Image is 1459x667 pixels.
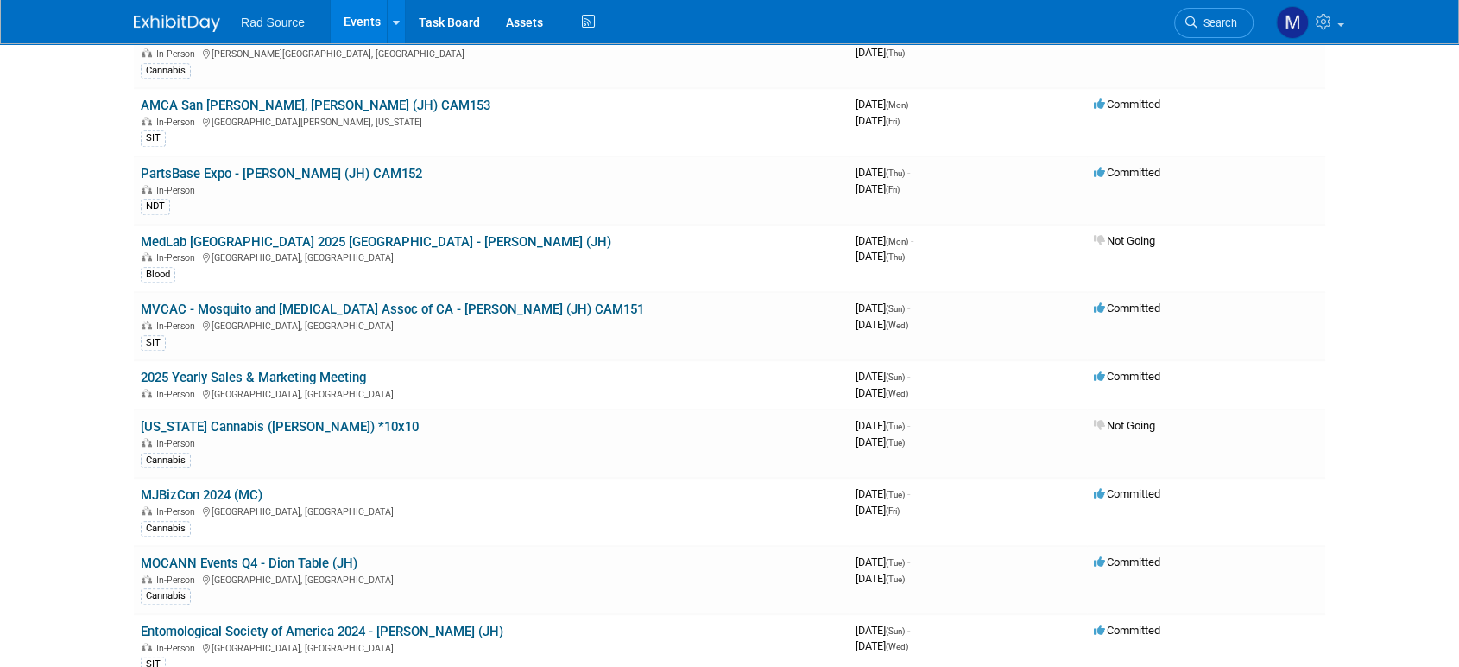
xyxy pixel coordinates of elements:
[856,166,910,179] span: [DATE]
[141,370,366,385] a: 2025 Yearly Sales & Marketing Meeting
[856,419,910,432] span: [DATE]
[886,372,905,382] span: (Sun)
[141,318,842,332] div: [GEOGRAPHIC_DATA], [GEOGRAPHIC_DATA]
[856,639,908,652] span: [DATE]
[856,318,908,331] span: [DATE]
[856,250,905,263] span: [DATE]
[886,48,905,58] span: (Thu)
[241,16,305,29] span: Rad Source
[141,114,842,128] div: [GEOGRAPHIC_DATA][PERSON_NAME], [US_STATE]
[856,302,910,314] span: [DATE]
[907,166,910,179] span: -
[1094,166,1160,179] span: Committed
[886,117,900,126] span: (Fri)
[1094,419,1155,432] span: Not Going
[141,624,503,639] a: Entomological Society of America 2024 - [PERSON_NAME] (JH)
[141,588,191,604] div: Cannabis
[886,490,905,499] span: (Tue)
[886,422,905,431] span: (Tue)
[886,438,905,448] span: (Tue)
[142,321,152,329] img: In-Person Event
[886,389,908,398] span: (Wed)
[1276,6,1309,39] img: Melissa Conboy
[856,556,910,569] span: [DATE]
[141,521,191,537] div: Cannabis
[142,117,152,125] img: In-Person Event
[886,506,900,516] span: (Fri)
[907,487,910,500] span: -
[142,643,152,651] img: In-Person Event
[1197,16,1237,29] span: Search
[141,386,842,400] div: [GEOGRAPHIC_DATA], [GEOGRAPHIC_DATA]
[1094,98,1160,111] span: Committed
[156,252,200,264] span: In-Person
[141,302,644,317] a: MVCAC - Mosquito and [MEDICAL_DATA] Assoc of CA - [PERSON_NAME] (JH) CAM151
[141,504,842,518] div: [GEOGRAPHIC_DATA], [GEOGRAPHIC_DATA]
[141,640,842,654] div: [GEOGRAPHIC_DATA], [GEOGRAPHIC_DATA]
[156,643,200,654] span: In-Person
[907,419,910,432] span: -
[141,63,191,79] div: Cannabis
[886,237,908,246] span: (Mon)
[886,558,905,568] span: (Tue)
[141,453,191,468] div: Cannabis
[1094,487,1160,500] span: Committed
[886,321,908,330] span: (Wed)
[1094,624,1160,637] span: Committed
[141,250,842,264] div: [GEOGRAPHIC_DATA], [GEOGRAPHIC_DATA]
[141,572,842,586] div: [GEOGRAPHIC_DATA], [GEOGRAPHIC_DATA]
[141,199,170,214] div: NDT
[907,370,910,383] span: -
[141,98,490,113] a: AMCA San [PERSON_NAME], [PERSON_NAME] (JH) CAM153
[141,335,166,351] div: SIT
[886,304,905,314] span: (Sun)
[142,185,152,194] img: In-Person Event
[856,386,908,399] span: [DATE]
[886,185,900,194] span: (Fri)
[142,252,152,261] img: In-Person Event
[156,48,200,60] span: In-Person
[1094,556,1160,569] span: Committed
[856,435,905,448] span: [DATE]
[856,487,910,500] span: [DATE]
[886,642,908,651] span: (Wed)
[856,624,910,637] span: [DATE]
[141,130,166,146] div: SIT
[856,182,900,195] span: [DATE]
[156,321,200,332] span: In-Person
[907,302,910,314] span: -
[156,117,200,128] span: In-Person
[856,504,900,517] span: [DATE]
[856,370,910,383] span: [DATE]
[142,575,152,583] img: In-Person Event
[141,234,611,250] a: MedLab [GEOGRAPHIC_DATA] 2025 [GEOGRAPHIC_DATA] - [PERSON_NAME] (JH)
[141,46,842,60] div: [PERSON_NAME][GEOGRAPHIC_DATA], [GEOGRAPHIC_DATA]
[911,234,913,247] span: -
[141,487,262,503] a: MJBizCon 2024 (MC)
[142,389,152,397] img: In-Person Event
[1174,8,1254,38] a: Search
[134,15,220,32] img: ExhibitDay
[142,438,152,447] img: In-Person Event
[156,438,200,449] span: In-Person
[142,48,152,57] img: In-Person Event
[141,419,419,435] a: [US_STATE] Cannabis ([PERSON_NAME]) *10x10
[156,506,200,518] span: In-Person
[886,626,905,636] span: (Sun)
[886,252,905,262] span: (Thu)
[141,166,422,181] a: PartsBase Expo - [PERSON_NAME] (JH) CAM152
[856,234,913,247] span: [DATE]
[156,575,200,586] span: In-Person
[141,267,175,283] div: Blood
[886,575,905,584] span: (Tue)
[1094,234,1155,247] span: Not Going
[886,168,905,178] span: (Thu)
[1094,370,1160,383] span: Committed
[911,98,913,111] span: -
[141,556,357,571] a: MOCANN Events Q4 - Dion Table (JH)
[156,185,200,196] span: In-Person
[907,624,910,637] span: -
[856,572,905,585] span: [DATE]
[886,100,908,110] span: (Mon)
[907,556,910,569] span: -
